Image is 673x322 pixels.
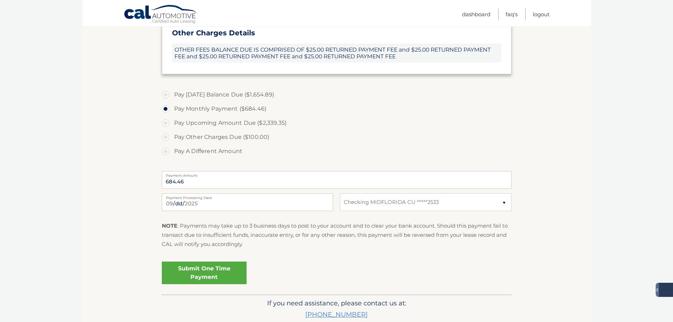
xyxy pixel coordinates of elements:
a: Dashboard [462,8,490,20]
label: Pay Monthly Payment ($684.46) [162,102,512,116]
label: Pay A Different Amount [162,144,512,158]
a: Submit One Time Payment [162,262,247,284]
a: FAQ's [506,8,518,20]
input: Payment Date [162,193,333,211]
strong: NOTE [162,222,177,229]
input: Payment Amount [162,171,512,189]
h3: Other Charges Details [172,29,501,37]
label: Payment Processing Date [162,193,333,199]
p: : Payments may take up to 3 business days to post to your account and to clear your bank account.... [162,221,512,249]
a: Logout [533,8,550,20]
a: Call via 8x8 [305,310,368,318]
label: Pay Other Charges Due ($100.00) [162,130,512,144]
label: Pay Upcoming Amount Due ($2,339.35) [162,116,512,130]
a: Cal Automotive [124,5,198,25]
label: Payment Amount [162,171,512,177]
span: OTHER FEES BALANCE DUE IS COMPRISED OF $25.00 RETURNED PAYMENT FEE and $25.00 RETURNED PAYMENT FE... [172,43,501,63]
label: Pay [DATE] Balance Due ($1,654.89) [162,88,512,102]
